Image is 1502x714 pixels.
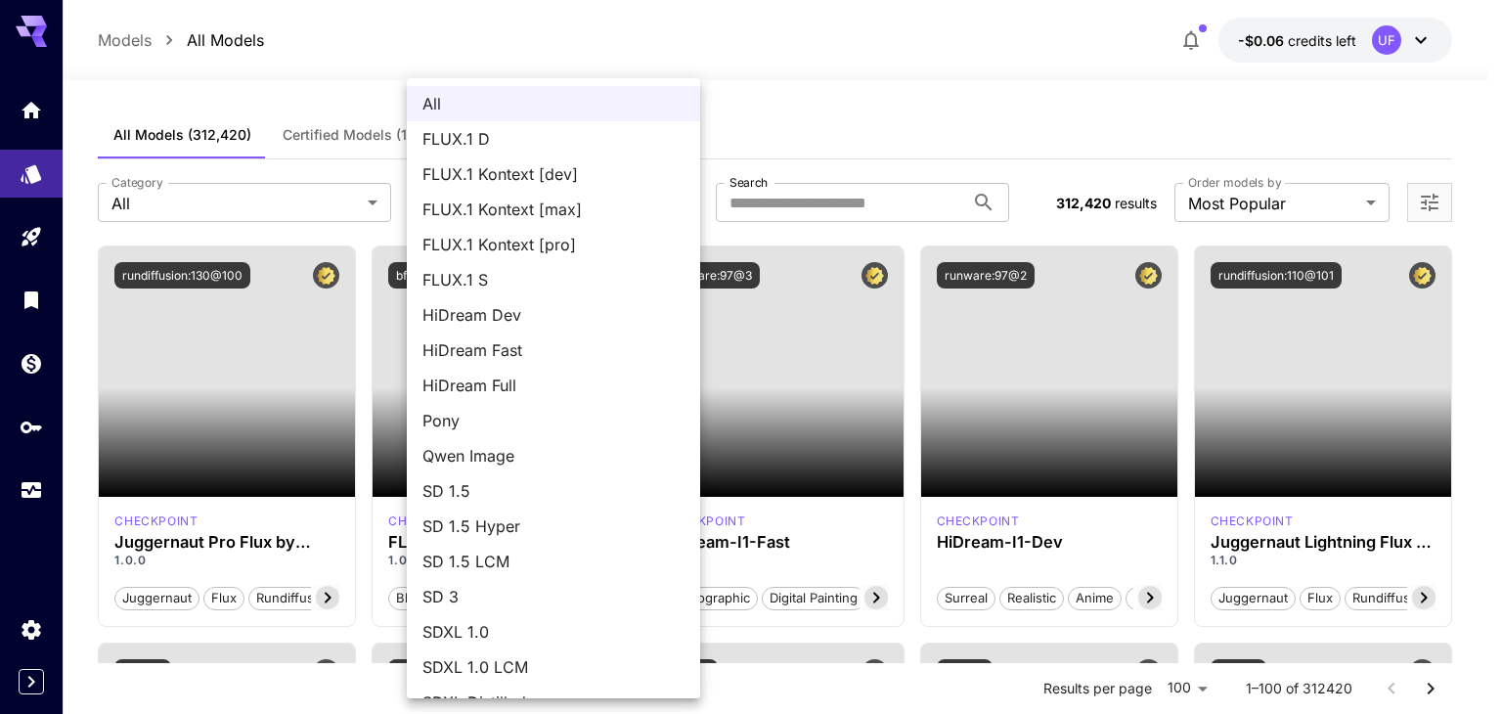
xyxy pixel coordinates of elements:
span: FLUX.1 Kontext [pro] [422,233,685,256]
span: FLUX.1 Kontext [max] [422,198,685,221]
span: SDXL 1.0 [422,620,685,644]
span: HiDream Fast [422,338,685,362]
span: FLUX.1 Kontext [dev] [422,162,685,186]
span: SD 1.5 [422,479,685,503]
span: SD 1.5 LCM [422,550,685,573]
span: SDXL 1.0 LCM [422,655,685,679]
span: SD 3 [422,585,685,608]
span: HiDream Dev [422,303,685,327]
span: FLUX.1 S [422,268,685,291]
span: FLUX.1 D [422,127,685,151]
span: SDXL Distilled [422,691,685,714]
span: Qwen Image [422,444,685,468]
span: Pony [422,409,685,432]
span: All [422,92,685,115]
span: HiDream Full [422,374,685,397]
span: SD 1.5 Hyper [422,514,685,538]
